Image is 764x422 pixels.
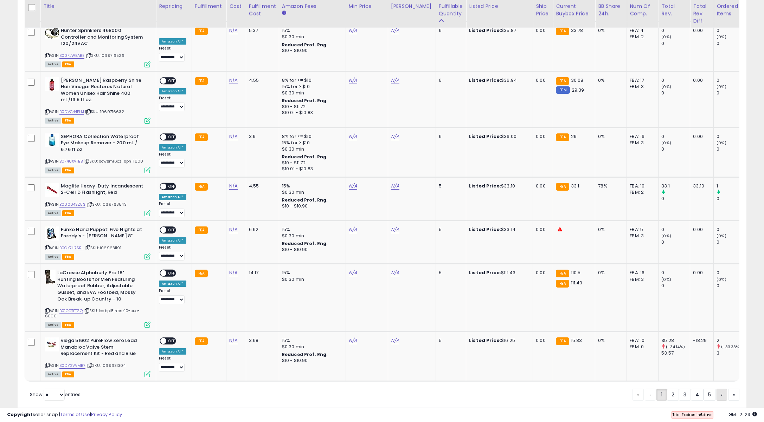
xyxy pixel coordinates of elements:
[536,270,547,276] div: 0.00
[159,202,186,217] div: Preset:
[62,118,74,124] span: FBA
[556,280,569,288] small: FBA
[469,183,527,189] div: $33.10
[469,27,527,34] div: $35.87
[391,3,433,10] div: [PERSON_NAME]
[717,283,745,289] div: 0
[85,245,121,251] span: | SKU: 1069631191
[7,411,33,418] strong: Copyright
[536,77,547,84] div: 0.00
[693,3,711,25] div: Total Rev. Diff.
[672,412,713,417] span: Trial Expires in days
[733,391,735,398] span: »
[282,203,340,209] div: $10 - $10.90
[679,389,691,401] a: 3
[721,391,723,398] span: ›
[166,134,178,140] span: OFF
[45,61,61,67] span: All listings currently available for purchase on Amazon
[282,344,340,350] div: $0.30 min
[439,3,463,18] div: Fulfillable Quantity
[229,133,238,140] a: N/A
[159,348,186,355] div: Amazon AI *
[630,140,653,146] div: FBM: 3
[159,245,186,261] div: Preset:
[717,27,745,34] div: 0
[469,133,527,140] div: $36.00
[598,270,621,276] div: 0%
[717,40,745,47] div: 0
[571,27,583,34] span: 33.78
[717,226,745,233] div: 0
[62,254,74,260] span: FBA
[159,96,186,112] div: Preset:
[666,344,685,350] small: (-34.14%)
[717,270,745,276] div: 0
[556,270,569,277] small: FBA
[282,110,340,116] div: $10.01 - $10.83
[282,104,340,110] div: $10 - $11.72
[60,337,146,359] b: Viega 51602 PureFlow Zero Lead Manabloc Valve Stem Replacement Kit - Red and Blue
[661,77,690,84] div: 0
[717,277,726,282] small: (0%)
[61,77,146,105] b: [PERSON_NAME] Raspberry Shine Hair Vinegar Restores Natural Women Unisex Hair Shine 400 ml./13.5 ...
[59,245,84,251] a: B0CK7H7SRJ
[661,270,690,276] div: 0
[556,133,569,141] small: FBA
[166,270,178,276] span: OFF
[630,3,655,18] div: Num of Comp.
[195,270,208,277] small: FBA
[282,247,340,253] div: $10 - $10.90
[59,53,84,59] a: B00FJWEABE
[661,183,690,189] div: 33.1
[7,411,122,418] div: seller snap | |
[661,90,690,96] div: 0
[391,337,399,344] a: N/A
[159,46,186,62] div: Preset:
[282,154,328,160] b: Reduced Prof. Rng.
[282,240,328,246] b: Reduced Prof. Rng.
[85,53,124,58] span: | SKU: 1069716526
[43,3,153,10] div: Title
[693,270,708,276] div: 0.00
[282,140,340,146] div: 15% for > $10
[282,98,328,104] b: Reduced Prof. Rng.
[571,279,583,286] span: 111.49
[45,77,59,91] img: 4199-N1F73L._SL40_.jpg
[229,3,243,10] div: Cost
[439,337,461,344] div: 5
[85,109,124,114] span: | SKU: 1069716632
[661,146,690,152] div: 0
[249,270,274,276] div: 14.17
[45,133,150,172] div: ASIN:
[349,183,357,190] a: N/A
[249,226,274,233] div: 6.62
[229,269,238,276] a: N/A
[282,48,340,54] div: $10 - $10.90
[556,337,569,345] small: FBA
[661,196,690,202] div: 0
[630,276,653,283] div: FBM: 3
[62,167,74,173] span: FBA
[704,389,715,401] a: 5
[282,34,340,40] div: $0.30 min
[282,276,340,283] div: $0.30 min
[536,133,547,140] div: 0.00
[57,270,143,304] b: LaCrosse Alphaburly Pro 18" Hunting Boots for Men Featuring Waterproof Rubber, Adjustable Gusset,...
[656,389,667,401] a: 1
[693,183,708,189] div: 33.10
[661,239,690,245] div: 0
[691,389,704,401] a: 4
[661,140,671,146] small: (0%)
[282,160,340,166] div: $10 - $11.72
[45,118,61,124] span: All listings currently available for purchase on Amazon
[282,226,340,233] div: 15%
[61,27,146,49] b: Hunter Sprinklers 468000 Controller and Monitoring System 120/24VAC
[391,77,399,84] a: N/A
[598,77,621,84] div: 0%
[282,337,340,344] div: 15%
[556,77,569,85] small: FBA
[159,144,186,151] div: Amazon AI *
[62,322,74,328] span: FBA
[282,84,340,90] div: 15% for > $10
[717,239,745,245] div: 0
